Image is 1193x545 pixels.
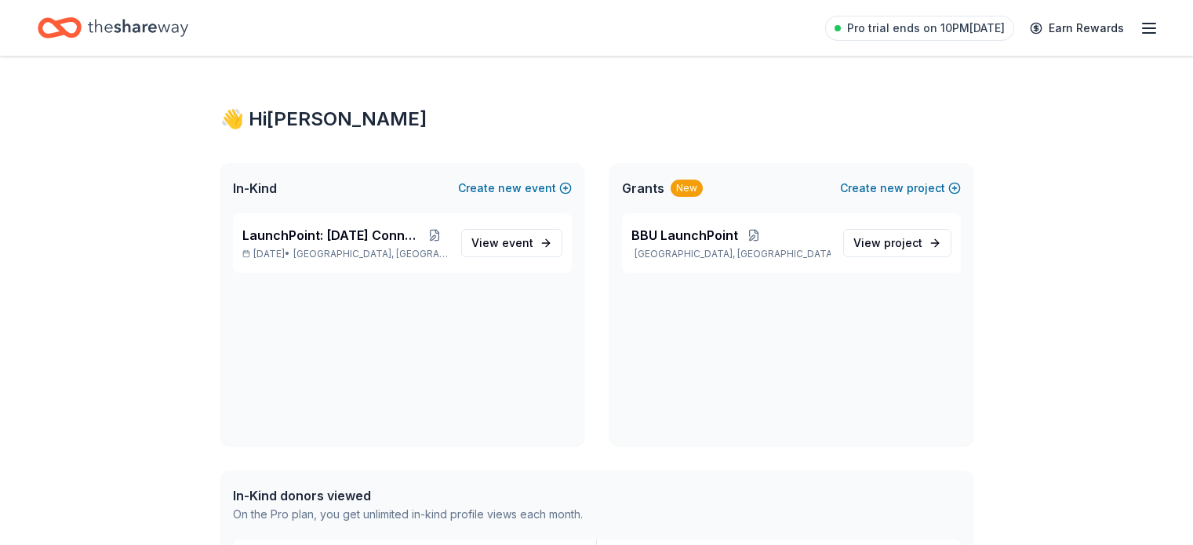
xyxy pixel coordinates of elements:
[884,236,922,249] span: project
[880,179,904,198] span: new
[622,179,664,198] span: Grants
[471,234,533,253] span: View
[498,179,522,198] span: new
[853,234,922,253] span: View
[242,226,421,245] span: LaunchPoint: [DATE] Connection
[242,248,449,260] p: [DATE] •
[631,248,831,260] p: [GEOGRAPHIC_DATA], [GEOGRAPHIC_DATA]
[233,486,583,505] div: In-Kind donors viewed
[840,179,961,198] button: Createnewproject
[1020,14,1133,42] a: Earn Rewards
[461,229,562,257] a: View event
[233,179,277,198] span: In-Kind
[458,179,572,198] button: Createnewevent
[631,226,738,245] span: BBU LaunchPoint
[502,236,533,249] span: event
[671,180,703,197] div: New
[847,19,1005,38] span: Pro trial ends on 10PM[DATE]
[293,248,448,260] span: [GEOGRAPHIC_DATA], [GEOGRAPHIC_DATA]
[825,16,1014,41] a: Pro trial ends on 10PM[DATE]
[220,107,973,132] div: 👋 Hi [PERSON_NAME]
[843,229,951,257] a: View project
[38,9,188,46] a: Home
[233,505,583,524] div: On the Pro plan, you get unlimited in-kind profile views each month.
